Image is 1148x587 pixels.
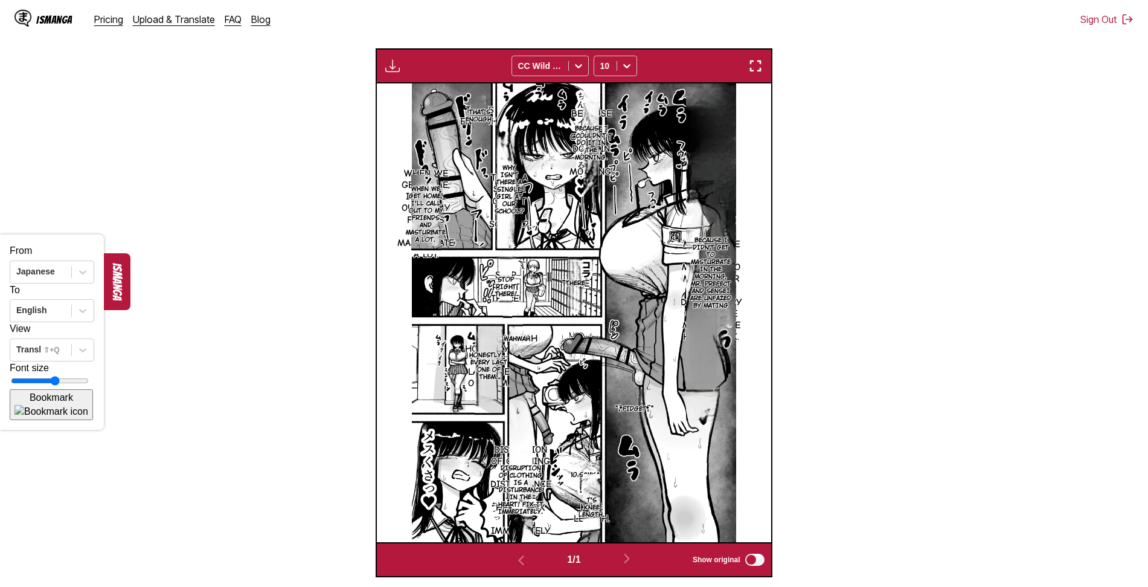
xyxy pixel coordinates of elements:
[10,245,32,256] label: From
[10,285,20,295] label: To
[745,554,765,566] input: Show original
[559,276,592,292] p: There
[678,201,744,345] p: I haven't been able to masturbate in the morning, so my teacher and disciplinary committee member...
[14,405,88,418] img: Bookmark icon
[567,554,580,565] span: 1 / 1
[489,267,524,307] p: Stop right there!
[1121,13,1134,25] img: Sign out
[514,553,528,568] img: Previous page
[568,469,602,481] p: 10 scmka
[412,83,736,542] img: Manga Panel
[488,442,554,540] p: Disruption of clothing is a disturbance in the heart! Fix it immediately.
[493,274,519,300] p: Stop right there!
[620,551,634,566] img: Next page
[487,147,531,233] p: Why isn't there a single girl at our school?
[498,333,533,345] p: Awahwah
[403,183,448,246] p: When we get home, I'll call out to my friends and masturbate a lot.
[36,14,72,25] div: IsManga
[571,488,612,528] p: T's knee length.
[385,59,400,73] img: Download translated images
[104,253,130,310] button: ismanga
[1080,13,1134,25] button: Sign Out
[693,556,740,564] span: Show original
[395,166,457,264] p: When we get home, I'll call out to my friends and masturbate a lot.
[10,363,49,373] span: Font size
[14,10,31,27] img: IsManga Logo
[467,349,511,383] p: Honestly... Every last one of them.
[463,341,515,392] p: Honestly... Every last one of them.
[748,59,763,73] img: Enter fullscreen
[563,277,588,290] p: There
[496,462,546,518] p: Disruption of clothing is a disturbance in the heart! Fix it immediately.
[14,10,94,29] a: IsManga LogoIsManga
[572,123,611,164] p: Because I couldn't do it in the morning.
[251,13,271,25] a: Blog
[458,102,502,130] p: That's enough.
[10,323,30,334] label: View
[492,162,526,218] p: Why isn't there a single girl at our school?
[686,235,736,312] p: Because I didn't get to masturbate in the morning, Mr. Prefect and Sensei are unfazed by mating
[576,495,608,521] p: T's knee length.
[463,106,496,126] p: That's enough.
[94,13,123,25] a: Pricing
[225,13,242,25] a: FAQ
[30,392,73,403] span: Bookmark
[133,13,215,25] a: Upload & Translate
[567,106,615,180] p: Because I couldn't do it in the morning.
